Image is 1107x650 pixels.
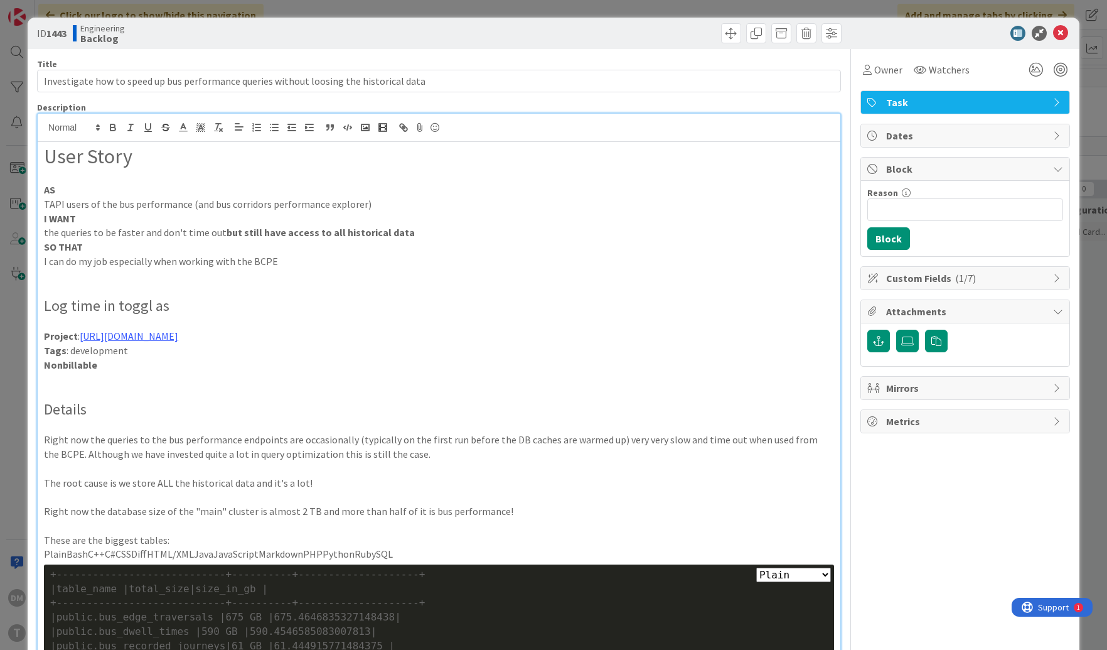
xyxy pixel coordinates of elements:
span: Support [26,2,57,17]
div: +----------------------------+----------+--------------------+ [50,596,828,610]
h1: User Story [44,144,834,168]
span: Dates [886,128,1047,143]
button: Block [867,227,910,250]
input: type card name here... [37,70,841,92]
label: Title [37,58,57,70]
span: Block [886,161,1047,176]
h2: Log time in toggl as [44,297,834,315]
div: |public.bus_edge_traversals |675 GB |675.4646835327148438| [50,610,828,625]
div: |public.bus_dwell_times |590 GB |590.4546585083007813| [50,625,828,639]
p: The root cause is we store ALL the historical data and it's a lot! [44,476,834,490]
span: Description [37,102,86,113]
p: : [44,329,834,344]
strong: SO THAT [44,241,83,253]
span: ( 1/7 ) [955,272,976,284]
div: 1 [65,5,68,15]
p: TAPI users of the bus performance (and bus corridors performance explorer) [44,197,834,212]
p: the queries to be faster and don't time out [44,225,834,240]
strong: Tags [44,344,67,357]
div: |table_name |total_size|size_in_gb | [50,582,828,597]
span: Watchers [929,62,970,77]
strong: Nonbillable [44,359,97,371]
span: Owner [874,62,902,77]
a: [URL][DOMAIN_NAME] [80,330,178,342]
span: Mirrors [886,381,1047,396]
span: Engineering [80,23,125,33]
p: These are the biggest tables: [44,533,834,548]
div: +----------------------------+----------+--------------------+ [50,568,828,582]
span: ID [37,26,67,41]
strong: AS [44,183,55,196]
strong: I WANT [44,212,76,225]
p: : development [44,344,834,358]
span: Metrics [886,414,1047,429]
b: 1443 [46,27,67,40]
span: Task [886,95,1047,110]
h2: Details [44,401,834,419]
p: Right now the queries to the bus performance endpoints are occasionally (typically on the first r... [44,433,834,461]
span: Attachments [886,304,1047,319]
span: Custom Fields [886,271,1047,286]
strong: but still have access to all historical data [227,226,415,239]
b: Backlog [80,33,125,43]
p: I can do my job especially when working with the BCPE [44,254,834,269]
p: PlainBashC++C#CSSDiffHTML/XMLJavaJavaScriptMarkdownPHPPythonRubySQL [44,547,834,561]
label: Reason [867,187,898,198]
strong: Project [44,330,78,342]
p: Right now the database size of the "main" cluster is almost 2 TB and more than half of it is bus ... [44,504,834,519]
